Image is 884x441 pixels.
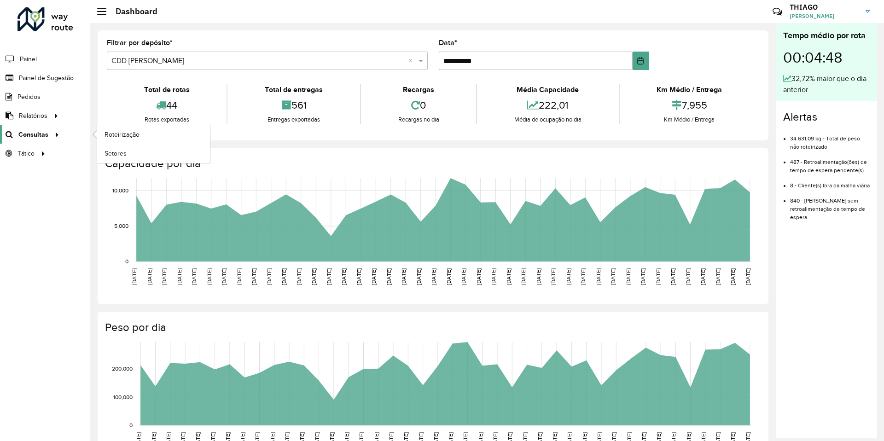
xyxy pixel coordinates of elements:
div: 00:04:48 [783,42,870,73]
text: 10,000 [112,187,128,193]
text: [DATE] [640,268,646,285]
text: [DATE] [131,268,137,285]
div: Total de rotas [109,84,224,95]
text: [DATE] [401,268,407,285]
text: [DATE] [460,268,466,285]
label: Data [439,37,457,48]
text: [DATE] [715,268,721,285]
text: [DATE] [520,268,526,285]
text: [DATE] [580,268,586,285]
span: Relatórios [19,111,47,121]
li: 34.631,09 kg - Total de peso não roteirizado [790,128,870,151]
div: 222,01 [479,95,616,115]
text: [DATE] [206,268,212,285]
text: [DATE] [176,268,182,285]
span: Roteirização [105,130,140,139]
li: 8 - Cliente(s) fora da malha viária [790,174,870,190]
text: [DATE] [386,268,392,285]
h4: Capacidade por dia [105,157,759,170]
div: Km Médio / Entrega [622,84,757,95]
text: [DATE] [341,268,347,285]
text: [DATE] [655,268,661,285]
h4: Peso por dia [105,321,759,334]
text: 100,000 [113,394,133,400]
text: [DATE] [595,268,601,285]
div: Total de entregas [230,84,357,95]
h2: Dashboard [106,6,157,17]
text: 200,000 [112,366,133,372]
text: [DATE] [730,268,736,285]
text: [DATE] [490,268,496,285]
text: [DATE] [326,268,332,285]
text: [DATE] [356,268,362,285]
span: Painel de Sugestão [19,73,74,83]
text: [DATE] [565,268,571,285]
text: 0 [129,422,133,428]
text: [DATE] [670,268,676,285]
text: [DATE] [446,268,452,285]
text: [DATE] [146,268,152,285]
label: Filtrar por depósito [107,37,173,48]
text: [DATE] [281,268,287,285]
text: [DATE] [625,268,631,285]
text: [DATE] [610,268,616,285]
div: Média Capacidade [479,84,616,95]
span: Painel [20,54,37,64]
div: 32,72% maior que o dia anterior [783,73,870,95]
text: [DATE] [266,268,272,285]
text: [DATE] [430,268,436,285]
text: [DATE] [221,268,227,285]
span: [PERSON_NAME] [790,12,859,20]
div: Km Médio / Entrega [622,115,757,124]
div: Recargas [363,84,474,95]
text: [DATE] [161,268,167,285]
text: [DATE] [550,268,556,285]
text: [DATE] [191,268,197,285]
div: Tempo médio por rota [783,29,870,42]
text: [DATE] [700,268,706,285]
h3: THIAGO [790,3,859,12]
text: [DATE] [296,268,302,285]
span: Pedidos [17,92,41,102]
li: 840 - [PERSON_NAME] sem retroalimentação de tempo de espera [790,190,870,221]
li: 487 - Retroalimentação(ões) de tempo de espera pendente(s) [790,151,870,174]
text: [DATE] [311,268,317,285]
a: Contato Rápido [768,2,787,22]
span: Clear all [408,55,416,66]
span: Setores [105,149,127,158]
div: 44 [109,95,224,115]
text: [DATE] [236,268,242,285]
text: [DATE] [685,268,691,285]
text: [DATE] [535,268,541,285]
div: Média de ocupação no dia [479,115,616,124]
div: 0 [363,95,474,115]
text: 5,000 [114,223,128,229]
h4: Alertas [783,110,870,124]
button: Choose Date [633,52,649,70]
div: Rotas exportadas [109,115,224,124]
div: 7,955 [622,95,757,115]
a: Setores [97,144,210,162]
div: 561 [230,95,357,115]
span: Tático [17,149,35,158]
div: Entregas exportadas [230,115,357,124]
text: [DATE] [371,268,377,285]
span: Consultas [18,130,48,139]
text: [DATE] [251,268,257,285]
text: 0 [125,258,128,264]
text: [DATE] [476,268,482,285]
text: [DATE] [506,268,512,285]
a: Roteirização [97,125,210,144]
text: [DATE] [416,268,422,285]
text: [DATE] [745,268,751,285]
div: Recargas no dia [363,115,474,124]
